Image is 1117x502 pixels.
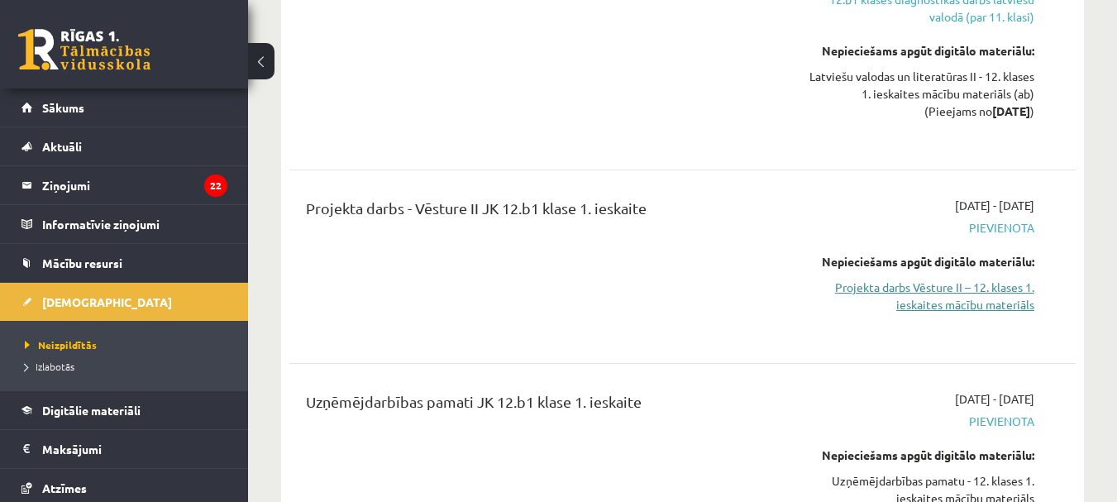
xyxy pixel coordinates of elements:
[42,205,227,243] legend: Informatīvie ziņojumi
[21,391,227,429] a: Digitālie materiāli
[42,294,172,309] span: [DEMOGRAPHIC_DATA]
[306,197,783,227] div: Projekta darbs - Vēsture II JK 12.b1 klase 1. ieskaite
[18,29,150,70] a: Rīgas 1. Tālmācības vidusskola
[808,447,1034,464] div: Nepieciešams apgūt digitālo materiālu:
[306,390,783,421] div: Uzņēmējdarbības pamati JK 12.b1 klase 1. ieskaite
[42,166,227,204] legend: Ziņojumi
[42,100,84,115] span: Sākums
[25,360,74,373] span: Izlabotās
[21,166,227,204] a: Ziņojumi22
[808,219,1034,237] span: Pievienota
[21,430,227,468] a: Maksājumi
[808,413,1034,430] span: Pievienota
[42,480,87,495] span: Atzīmes
[25,338,97,351] span: Neizpildītās
[21,244,227,282] a: Mācību resursi
[808,253,1034,270] div: Nepieciešams apgūt digitālo materiālu:
[992,103,1030,118] strong: [DATE]
[808,68,1034,120] div: Latviešu valodas un literatūras II - 12. klases 1. ieskaites mācību materiāls (ab) (Pieejams no )
[42,403,141,418] span: Digitālie materiāli
[42,256,122,270] span: Mācību resursi
[955,390,1034,408] span: [DATE] - [DATE]
[955,197,1034,214] span: [DATE] - [DATE]
[25,337,232,352] a: Neizpildītās
[808,42,1034,60] div: Nepieciešams apgūt digitālo materiālu:
[21,205,227,243] a: Informatīvie ziņojumi
[21,127,227,165] a: Aktuāli
[42,139,82,154] span: Aktuāli
[21,88,227,127] a: Sākums
[42,430,227,468] legend: Maksājumi
[204,175,227,197] i: 22
[21,283,227,321] a: [DEMOGRAPHIC_DATA]
[808,279,1034,313] a: Projekta darbs Vēsture II – 12. klases 1. ieskaites mācību materiāls
[25,359,232,374] a: Izlabotās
